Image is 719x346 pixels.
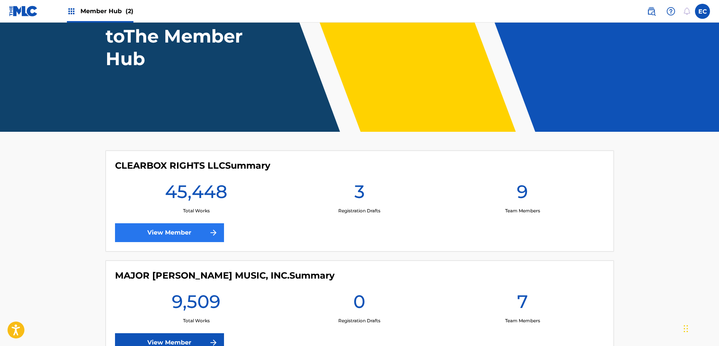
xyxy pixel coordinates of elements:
span: Member Hub [80,7,133,15]
p: Team Members [505,207,540,214]
h4: MAJOR BOB MUSIC, INC. [115,270,335,281]
a: View Member [115,223,224,242]
img: help [666,7,675,16]
h1: 3 [354,180,365,207]
h4: CLEARBOX RIGHTS LLC [115,160,270,171]
h1: 45,448 [165,180,227,207]
div: Drag [684,317,688,340]
h1: 7 [517,290,528,317]
img: Top Rightsholders [67,7,76,16]
h1: Welcome to The Member Hub [106,2,246,70]
img: search [647,7,656,16]
p: Total Works [183,207,210,214]
img: f7272a7cc735f4ea7f67.svg [209,228,218,237]
p: Registration Drafts [338,207,380,214]
p: Total Works [183,317,210,324]
iframe: Chat Widget [681,310,719,346]
span: (2) [126,8,133,15]
div: Notifications [683,8,690,15]
img: MLC Logo [9,6,38,17]
h1: 9,509 [172,290,221,317]
div: User Menu [695,4,710,19]
h1: 0 [353,290,365,317]
p: Registration Drafts [338,317,380,324]
div: Help [663,4,678,19]
h1: 9 [517,180,528,207]
p: Team Members [505,317,540,324]
a: Public Search [644,4,659,19]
